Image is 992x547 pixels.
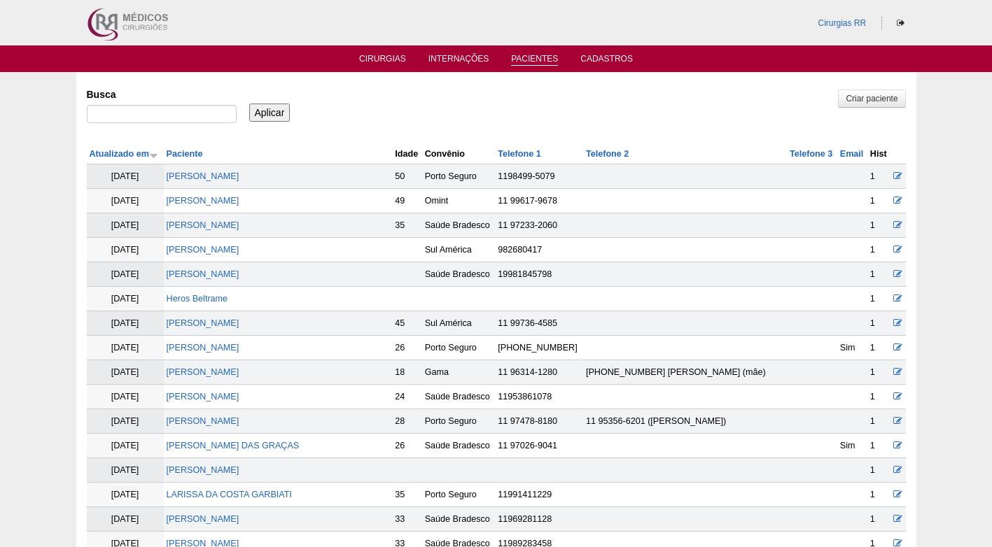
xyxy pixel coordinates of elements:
[392,311,421,336] td: 45
[838,90,905,108] a: Criar paciente
[87,336,164,360] td: [DATE]
[495,164,583,189] td: 1198499-5079
[359,54,406,68] a: Cirurgias
[867,144,890,164] th: Hist
[422,262,496,287] td: Saúde Bradesco
[422,360,496,385] td: Gama
[580,54,633,68] a: Cadastros
[167,269,239,279] a: [PERSON_NAME]
[867,507,890,532] td: 1
[818,18,866,28] a: Cirurgias RR
[837,336,867,360] td: Sim
[897,19,904,27] i: Sair
[495,507,583,532] td: 11969281128
[167,220,239,230] a: [PERSON_NAME]
[87,105,237,123] input: Digite os termos que você deseja procurar.
[87,409,164,434] td: [DATE]
[867,213,890,238] td: 1
[392,336,421,360] td: 26
[495,483,583,507] td: 11991411229
[167,196,239,206] a: [PERSON_NAME]
[495,262,583,287] td: 19981845798
[422,144,496,164] th: Convênio
[867,238,890,262] td: 1
[87,262,164,287] td: [DATE]
[167,367,239,377] a: [PERSON_NAME]
[87,238,164,262] td: [DATE]
[90,149,158,159] a: Atualizado em
[167,490,292,499] a: LARISSA DA COSTA GARBIATI
[495,385,583,409] td: 11953861078
[495,213,583,238] td: 11 97233-2060
[422,336,496,360] td: Porto Seguro
[167,441,300,450] a: [PERSON_NAME] DAS GRAÇAS
[392,434,421,458] td: 26
[495,189,583,213] td: 11 99617-9678
[583,409,787,434] td: 11 95356-6201 ([PERSON_NAME])
[867,311,890,336] td: 1
[392,189,421,213] td: 49
[392,164,421,189] td: 50
[167,318,239,328] a: [PERSON_NAME]
[249,104,291,122] input: Aplicar
[87,311,164,336] td: [DATE]
[87,385,164,409] td: [DATE]
[495,238,583,262] td: 982680417
[867,434,890,458] td: 1
[87,87,237,101] label: Busca
[495,434,583,458] td: 11 97026-9041
[87,213,164,238] td: [DATE]
[790,149,832,159] a: Telefone 3
[167,392,239,402] a: [PERSON_NAME]
[867,262,890,287] td: 1
[422,213,496,238] td: Saúde Bradesco
[422,385,496,409] td: Saúde Bradesco
[837,434,867,458] td: Sim
[428,54,489,68] a: Internações
[867,164,890,189] td: 1
[167,465,239,475] a: [PERSON_NAME]
[87,360,164,385] td: [DATE]
[422,409,496,434] td: Porto Seguro
[422,189,496,213] td: Omint
[87,458,164,483] td: [DATE]
[840,149,864,159] a: Email
[87,189,164,213] td: [DATE]
[867,458,890,483] td: 1
[392,483,421,507] td: 35
[422,311,496,336] td: Sul América
[867,360,890,385] td: 1
[495,311,583,336] td: 11 99736-4585
[87,507,164,532] td: [DATE]
[87,164,164,189] td: [DATE]
[583,360,787,385] td: [PHONE_NUMBER] [PERSON_NAME] (mãe)
[392,144,421,164] th: Idade
[867,287,890,311] td: 1
[392,385,421,409] td: 24
[495,336,583,360] td: [PHONE_NUMBER]
[867,336,890,360] td: 1
[392,360,421,385] td: 18
[495,409,583,434] td: 11 97478-8180
[586,149,629,159] a: Telefone 2
[392,409,421,434] td: 28
[495,360,583,385] td: 11 96314-1280
[511,54,558,66] a: Pacientes
[498,149,540,159] a: Telefone 1
[167,416,239,426] a: [PERSON_NAME]
[167,514,239,524] a: [PERSON_NAME]
[167,343,239,353] a: [PERSON_NAME]
[422,164,496,189] td: Porto Seguro
[392,507,421,532] td: 33
[167,245,239,255] a: [PERSON_NAME]
[867,483,890,507] td: 1
[422,483,496,507] td: Porto Seguro
[167,171,239,181] a: [PERSON_NAME]
[149,150,158,159] img: ordem crescente
[167,149,203,159] a: Paciente
[87,434,164,458] td: [DATE]
[167,294,228,304] a: Heros Beltrame
[87,287,164,311] td: [DATE]
[422,507,496,532] td: Saúde Bradesco
[867,189,890,213] td: 1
